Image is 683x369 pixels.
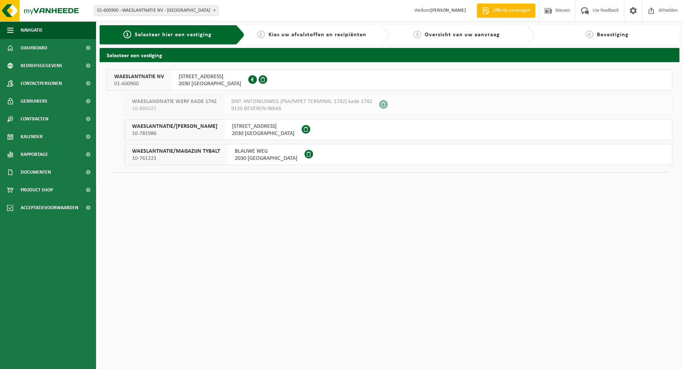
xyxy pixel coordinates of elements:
[179,80,241,87] span: 2030 [GEOGRAPHIC_DATA]
[132,105,217,112] span: 10-886025
[132,123,217,130] span: WAESLANTNATIE/[PERSON_NAME]
[132,130,217,137] span: 10-781986
[107,69,672,91] button: WAESLANTNATIE NV 01-600900 [STREET_ADDRESS]2030 [GEOGRAPHIC_DATA]
[232,123,295,130] span: [STREET_ADDRESS]
[21,57,62,75] span: Bedrijfsgegevens
[21,21,43,39] span: Navigatie
[257,31,265,38] span: 2
[477,4,535,18] a: Offerte aanvragen
[94,6,218,16] span: 01-600900 - WAESLANTNATIE NV - ANTWERPEN
[123,31,131,38] span: 1
[430,8,466,13] strong: [PERSON_NAME]
[94,5,218,16] span: 01-600900 - WAESLANTNATIE NV - ANTWERPEN
[21,110,48,128] span: Contracten
[132,155,220,162] span: 10-761221
[21,199,78,217] span: Acceptatievoorwaarden
[235,155,297,162] span: 2030 [GEOGRAPHIC_DATA]
[21,163,51,181] span: Documenten
[21,128,43,146] span: Kalender
[231,105,372,112] span: 9120 BEVEREN-WAAS
[21,75,62,92] span: Contactpersonen
[21,146,48,163] span: Rapportage
[21,181,53,199] span: Product Shop
[235,148,297,155] span: BLAUWE WEG
[132,98,217,105] span: WAESLANDNATIE WERF KADE 1742
[586,31,593,38] span: 4
[114,80,164,87] span: 01-600900
[231,98,372,105] span: SINT ANTONIUSWEG (PSA/MPET TERMINAL 1742) kade 1742
[21,92,47,110] span: Gebruikers
[114,73,164,80] span: WAESLANTNATIE NV
[491,7,532,14] span: Offerte aanvragen
[597,32,629,38] span: Bevestiging
[100,48,679,62] h2: Selecteer een vestiging
[125,119,672,140] button: WAESLANTNATIE/[PERSON_NAME] 10-781986 [STREET_ADDRESS]2030 [GEOGRAPHIC_DATA]
[232,130,295,137] span: 2030 [GEOGRAPHIC_DATA]
[125,144,672,165] button: WAESLANTNATIE/MAGAZIJN TYBALT 10-761221 BLAUWE WEG2030 [GEOGRAPHIC_DATA]
[413,31,421,38] span: 3
[132,148,220,155] span: WAESLANTNATIE/MAGAZIJN TYBALT
[269,32,366,38] span: Kies uw afvalstoffen en recipiënten
[179,73,241,80] span: [STREET_ADDRESS]
[425,32,500,38] span: Overzicht van uw aanvraag
[135,32,212,38] span: Selecteer hier een vestiging
[21,39,47,57] span: Dashboard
